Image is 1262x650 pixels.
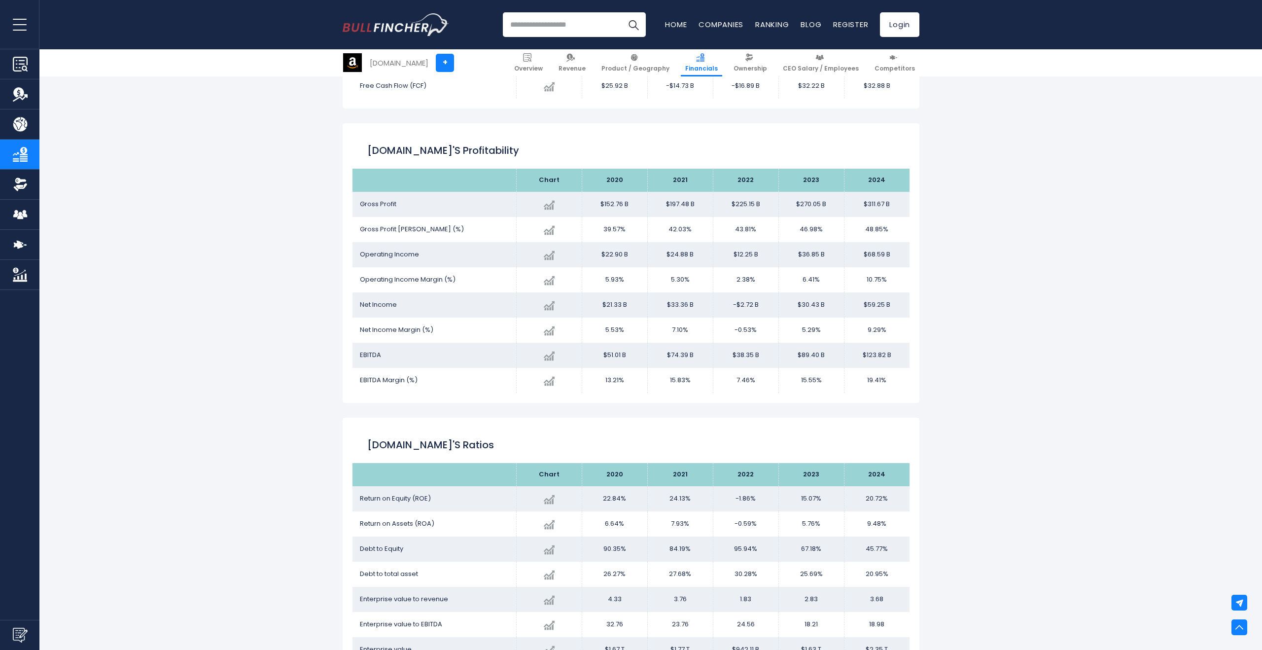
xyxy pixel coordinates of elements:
span: EBITDA Margin (%) [360,375,418,385]
td: 5.76% [778,511,844,537]
td: $74.39 B [647,343,713,368]
a: Revenue [554,49,590,76]
td: 1.83 [713,587,778,612]
h2: [DOMAIN_NAME]'s Profitability [367,143,895,158]
span: Operating Income Margin (%) [360,275,456,284]
td: 30.28% [713,562,778,587]
th: 2024 [844,169,910,192]
td: $22.90 B [582,242,647,267]
span: Overview [514,65,543,72]
td: 22.84% [582,486,647,511]
td: $68.59 B [844,242,910,267]
th: 2023 [778,463,844,486]
a: Go to homepage [343,13,449,36]
td: -0.59% [713,511,778,537]
td: 2.83 [778,587,844,612]
a: Companies [699,19,743,30]
span: Gross Profit [PERSON_NAME] (%) [360,224,464,234]
td: 26.27% [582,562,647,587]
td: 24.13% [647,486,713,511]
span: EBITDA [360,350,381,360]
td: $33.36 B [647,292,713,318]
span: Net Income [360,300,397,309]
td: 2.38% [713,267,778,292]
span: Debt to Equity [360,544,403,553]
td: 90.35% [582,537,647,562]
a: Login [880,12,919,37]
td: 3.68 [844,587,910,612]
a: Ranking [755,19,789,30]
td: 3.76 [647,587,713,612]
td: 7.46% [713,368,778,393]
th: 2021 [647,169,713,192]
td: 25.69% [778,562,844,587]
td: $24.88 B [647,242,713,267]
td: $38.35 B [713,343,778,368]
a: Home [665,19,687,30]
a: Competitors [870,49,919,76]
td: 20.72% [844,486,910,511]
span: CEO Salary / Employees [783,65,859,72]
td: 5.30% [647,267,713,292]
td: 13.21% [582,368,647,393]
td: 6.64% [582,511,647,537]
span: Net Income Margin (%) [360,325,433,334]
td: $32.22 B [778,73,844,99]
td: 15.55% [778,368,844,393]
td: 5.53% [582,318,647,343]
td: -$2.72 B [713,292,778,318]
th: 2022 [713,463,778,486]
th: Chart [516,169,582,192]
td: $25.92 B [582,73,647,99]
td: 18.98 [844,612,910,637]
div: [DOMAIN_NAME] [370,57,428,69]
td: $123.82 B [844,343,910,368]
a: Register [833,19,868,30]
th: 2023 [778,169,844,192]
td: 15.07% [778,486,844,511]
td: -$16.89 B [713,73,778,99]
span: Competitors [875,65,915,72]
span: Free Cash Flow (FCF) [360,81,426,90]
td: $51.01 B [582,343,647,368]
th: 2022 [713,169,778,192]
a: + [436,54,454,72]
td: 5.29% [778,318,844,343]
td: 43.81% [713,217,778,242]
td: $30.43 B [778,292,844,318]
a: Overview [510,49,547,76]
td: 46.98% [778,217,844,242]
td: 42.03% [647,217,713,242]
td: 20.95% [844,562,910,587]
span: Enterprise value to revenue [360,594,448,604]
th: 2021 [647,463,713,486]
a: Blog [801,19,821,30]
span: Return on Equity (ROE) [360,494,431,503]
td: 27.68% [647,562,713,587]
td: 48.85% [844,217,910,242]
td: 6.41% [778,267,844,292]
td: 67.18% [778,537,844,562]
a: CEO Salary / Employees [778,49,863,76]
span: Enterprise value to EBITDA [360,619,442,629]
td: -0.53% [713,318,778,343]
td: 19.41% [844,368,910,393]
td: 23.76 [647,612,713,637]
th: Chart [516,463,582,486]
td: 32.76 [582,612,647,637]
td: $59.25 B [844,292,910,318]
td: 39.57% [582,217,647,242]
span: Product / Geography [601,65,669,72]
span: Gross Profit [360,199,396,209]
span: Debt to total asset [360,569,418,578]
td: 95.94% [713,537,778,562]
span: Ownership [734,65,767,72]
span: Financials [685,65,718,72]
td: 84.19% [647,537,713,562]
a: Product / Geography [597,49,674,76]
td: 5.93% [582,267,647,292]
td: $89.40 B [778,343,844,368]
img: Bullfincher logo [343,13,449,36]
td: 9.29% [844,318,910,343]
img: Ownership [13,177,28,192]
